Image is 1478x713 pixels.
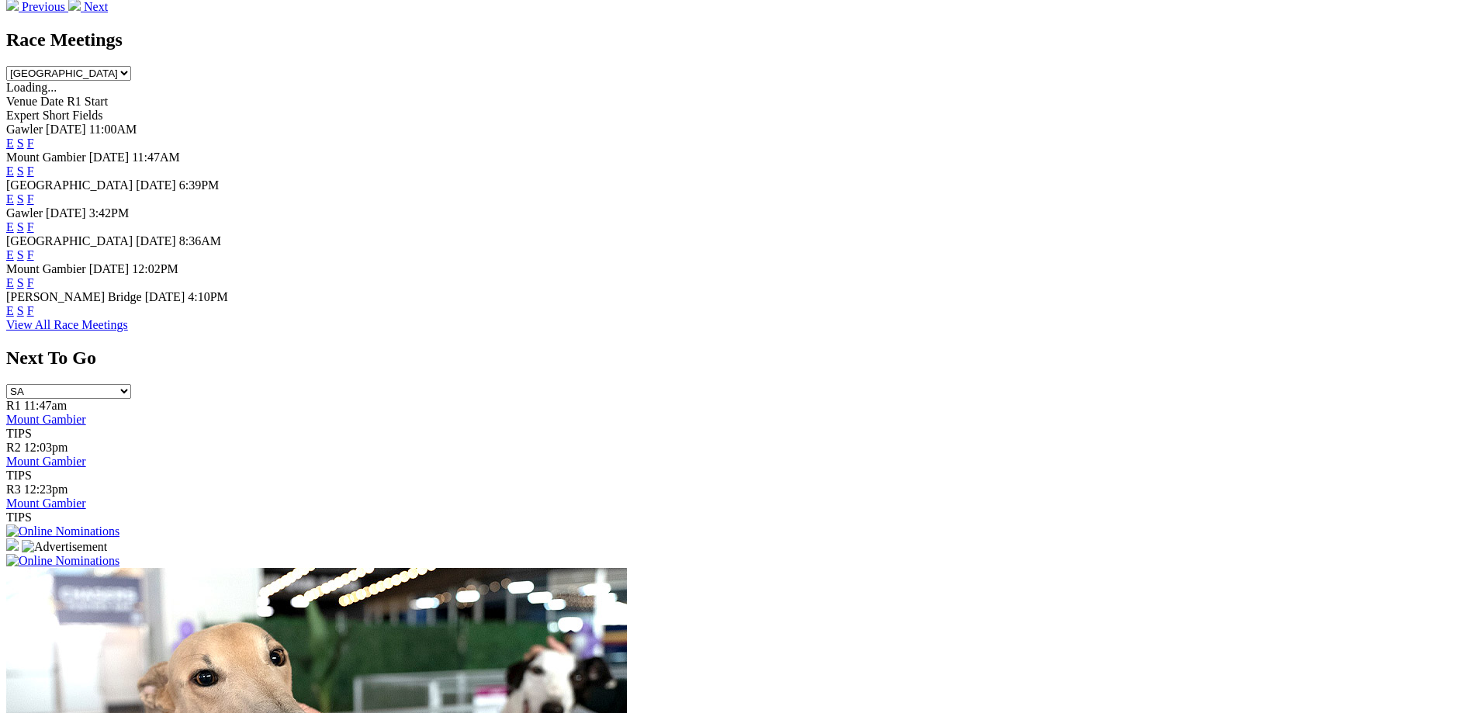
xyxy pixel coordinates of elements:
[27,276,34,289] a: F
[6,290,142,303] span: [PERSON_NAME] Bridge
[17,220,24,234] a: S
[40,95,64,108] span: Date
[27,192,34,206] a: F
[179,178,220,192] span: 6:39PM
[27,304,34,317] a: F
[6,29,1472,50] h2: Race Meetings
[89,206,130,220] span: 3:42PM
[145,290,185,303] span: [DATE]
[6,524,119,538] img: Online Nominations
[72,109,102,122] span: Fields
[27,248,34,261] a: F
[136,234,176,247] span: [DATE]
[132,151,180,164] span: 11:47AM
[17,248,24,261] a: S
[17,164,24,178] a: S
[17,304,24,317] a: S
[6,455,86,468] a: Mount Gambier
[6,511,32,524] span: TIPS
[6,413,86,426] a: Mount Gambier
[6,123,43,136] span: Gawler
[6,220,14,234] a: E
[6,206,43,220] span: Gawler
[89,123,137,136] span: 11:00AM
[27,164,34,178] a: F
[6,538,19,551] img: 15187_Greyhounds_GreysPlayCentral_Resize_SA_WebsiteBanner_300x115_2025.jpg
[6,469,32,482] span: TIPS
[132,262,178,275] span: 12:02PM
[6,95,37,108] span: Venue
[188,290,228,303] span: 4:10PM
[43,109,70,122] span: Short
[6,554,119,568] img: Online Nominations
[6,248,14,261] a: E
[136,178,176,192] span: [DATE]
[17,137,24,150] a: S
[27,220,34,234] a: F
[6,497,86,510] a: Mount Gambier
[6,234,133,247] span: [GEOGRAPHIC_DATA]
[24,483,68,496] span: 12:23pm
[24,399,67,412] span: 11:47am
[179,234,221,247] span: 8:36AM
[46,123,86,136] span: [DATE]
[6,304,14,317] a: E
[89,151,130,164] span: [DATE]
[17,192,24,206] a: S
[17,276,24,289] a: S
[6,441,21,454] span: R2
[6,81,57,94] span: Loading...
[6,164,14,178] a: E
[6,427,32,440] span: TIPS
[6,399,21,412] span: R1
[6,178,133,192] span: [GEOGRAPHIC_DATA]
[6,348,1472,369] h2: Next To Go
[6,262,86,275] span: Mount Gambier
[6,483,21,496] span: R3
[89,262,130,275] span: [DATE]
[6,151,86,164] span: Mount Gambier
[27,137,34,150] a: F
[6,276,14,289] a: E
[67,95,108,108] span: R1 Start
[6,137,14,150] a: E
[22,540,107,554] img: Advertisement
[6,318,128,331] a: View All Race Meetings
[24,441,68,454] span: 12:03pm
[6,192,14,206] a: E
[6,109,40,122] span: Expert
[46,206,86,220] span: [DATE]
